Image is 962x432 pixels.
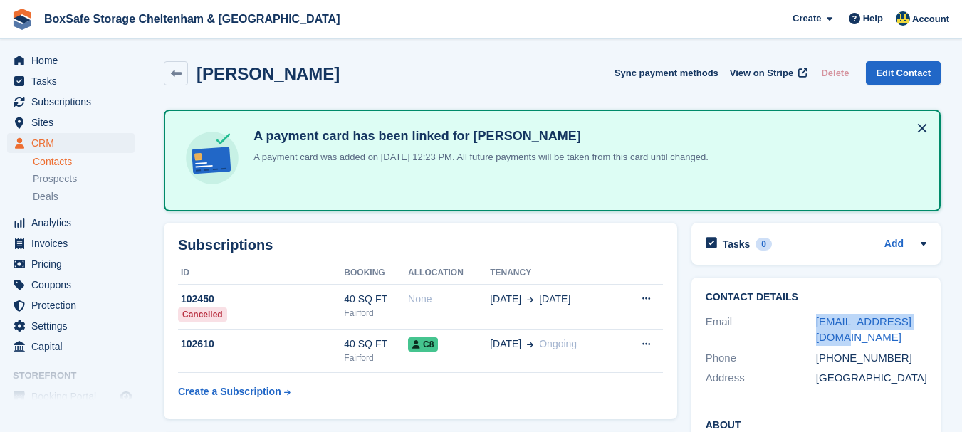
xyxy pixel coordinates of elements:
[7,337,135,357] a: menu
[248,150,709,164] p: A payment card was added on [DATE] 12:23 PM. All future payments will be taken from this card unt...
[706,350,816,367] div: Phone
[7,51,135,70] a: menu
[178,384,281,399] div: Create a Subscription
[178,262,344,285] th: ID
[33,172,77,186] span: Prospects
[706,370,816,386] div: Address
[408,262,490,285] th: Allocation
[31,112,117,132] span: Sites
[756,238,772,251] div: 0
[408,292,490,307] div: None
[31,51,117,70] span: Home
[816,350,926,367] div: [PHONE_NUMBER]
[539,292,570,307] span: [DATE]
[816,315,911,344] a: [EMAIL_ADDRESS][DOMAIN_NAME]
[33,190,58,204] span: Deals
[490,292,521,307] span: [DATE]
[117,388,135,405] a: Preview store
[31,316,117,336] span: Settings
[723,238,751,251] h2: Tasks
[178,379,291,405] a: Create a Subscription
[248,128,709,144] h4: A payment card has been linked for [PERSON_NAME]
[7,316,135,336] a: menu
[7,295,135,315] a: menu
[178,337,344,352] div: 102610
[7,233,135,253] a: menu
[344,337,408,352] div: 40 SQ FT
[912,12,949,26] span: Account
[31,275,117,295] span: Coupons
[38,7,345,31] a: BoxSafe Storage Cheltenham & [GEOGRAPHIC_DATA]
[31,71,117,91] span: Tasks
[33,155,135,169] a: Contacts
[816,370,926,386] div: [GEOGRAPHIC_DATA]
[7,71,135,91] a: menu
[706,314,816,346] div: Email
[490,262,619,285] th: Tenancy
[344,262,408,285] th: Booking
[724,61,810,85] a: View on Stripe
[7,386,135,406] a: menu
[7,213,135,233] a: menu
[31,213,117,233] span: Analytics
[31,133,117,153] span: CRM
[490,337,521,352] span: [DATE]
[539,338,577,349] span: Ongoing
[178,292,344,307] div: 102450
[13,369,142,383] span: Storefront
[344,352,408,364] div: Fairford
[7,112,135,132] a: menu
[730,66,793,80] span: View on Stripe
[197,64,340,83] h2: [PERSON_NAME]
[344,307,408,320] div: Fairford
[178,237,663,253] h2: Subscriptions
[31,337,117,357] span: Capital
[178,307,227,322] div: Cancelled
[31,233,117,253] span: Invoices
[863,11,883,26] span: Help
[408,337,438,352] span: C8
[706,292,926,303] h2: Contact Details
[7,275,135,295] a: menu
[182,128,242,188] img: card-linked-ebf98d0992dc2aeb22e95c0e3c79077019eb2392cfd83c6a337811c24bc77127.svg
[884,236,904,253] a: Add
[706,417,926,431] h2: About
[7,254,135,274] a: menu
[793,11,821,26] span: Create
[815,61,854,85] button: Delete
[7,92,135,112] a: menu
[866,61,941,85] a: Edit Contact
[33,189,135,204] a: Deals
[31,386,117,406] span: Booking Portal
[344,292,408,307] div: 40 SQ FT
[896,11,910,26] img: Kim Virabi
[7,133,135,153] a: menu
[31,295,117,315] span: Protection
[31,92,117,112] span: Subscriptions
[33,172,135,186] a: Prospects
[11,9,33,30] img: stora-icon-8386f47178a22dfd0bd8f6a31ec36ba5ce8667c1dd55bd0f319d3a0aa187defe.svg
[31,254,117,274] span: Pricing
[615,61,718,85] button: Sync payment methods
